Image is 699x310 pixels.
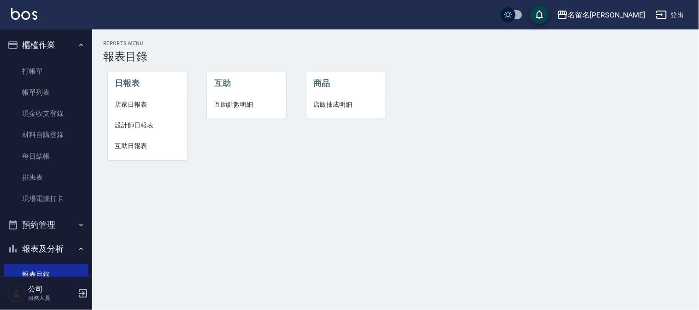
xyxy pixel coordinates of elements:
button: 登出 [652,6,688,23]
span: 互助日報表 [115,141,180,151]
a: 互助點數明細 [207,94,286,115]
span: 店販抽成明細 [314,100,378,109]
a: 帳單列表 [4,82,88,103]
a: 排班表 [4,167,88,188]
span: 互助點數明細 [214,100,279,109]
a: 店販抽成明細 [306,94,386,115]
a: 互助日報表 [108,136,187,156]
h2: Reports Menu [103,40,688,46]
button: 櫃檯作業 [4,33,88,57]
a: 每日結帳 [4,146,88,167]
a: 設計師日報表 [108,115,187,136]
a: 現場電腦打卡 [4,188,88,209]
button: 預約管理 [4,213,88,237]
button: 名留名[PERSON_NAME] [553,6,649,24]
span: 店家日報表 [115,100,180,109]
button: 報表及分析 [4,237,88,261]
a: 現金收支登錄 [4,103,88,124]
h5: 公司 [28,285,75,294]
a: 報表目錄 [4,264,88,285]
a: 材料自購登錄 [4,124,88,145]
a: 店家日報表 [108,94,187,115]
p: 服務人員 [28,294,75,302]
button: save [530,6,549,24]
div: 名留名[PERSON_NAME] [568,9,645,21]
li: 互助 [207,72,286,94]
li: 日報表 [108,72,187,94]
img: Logo [11,8,37,20]
li: 商品 [306,72,386,94]
h3: 報表目錄 [103,50,688,63]
a: 打帳單 [4,61,88,82]
img: Person [7,284,26,303]
span: 設計師日報表 [115,121,180,130]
